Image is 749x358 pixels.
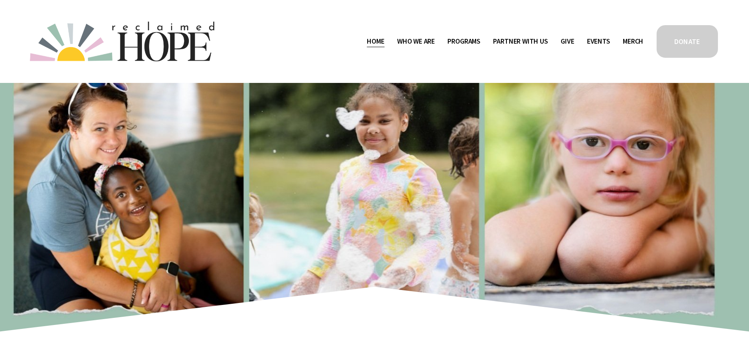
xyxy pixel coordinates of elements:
a: folder dropdown [493,35,548,48]
a: Merch [623,35,643,48]
a: Home [367,35,384,48]
a: DONATE [655,24,719,59]
a: folder dropdown [397,35,435,48]
span: Partner With Us [493,36,548,47]
a: Give [561,35,574,48]
a: folder dropdown [447,35,480,48]
span: Programs [447,36,480,47]
span: Who We Are [397,36,435,47]
img: Reclaimed Hope Initiative [30,22,214,61]
a: Events [587,35,610,48]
